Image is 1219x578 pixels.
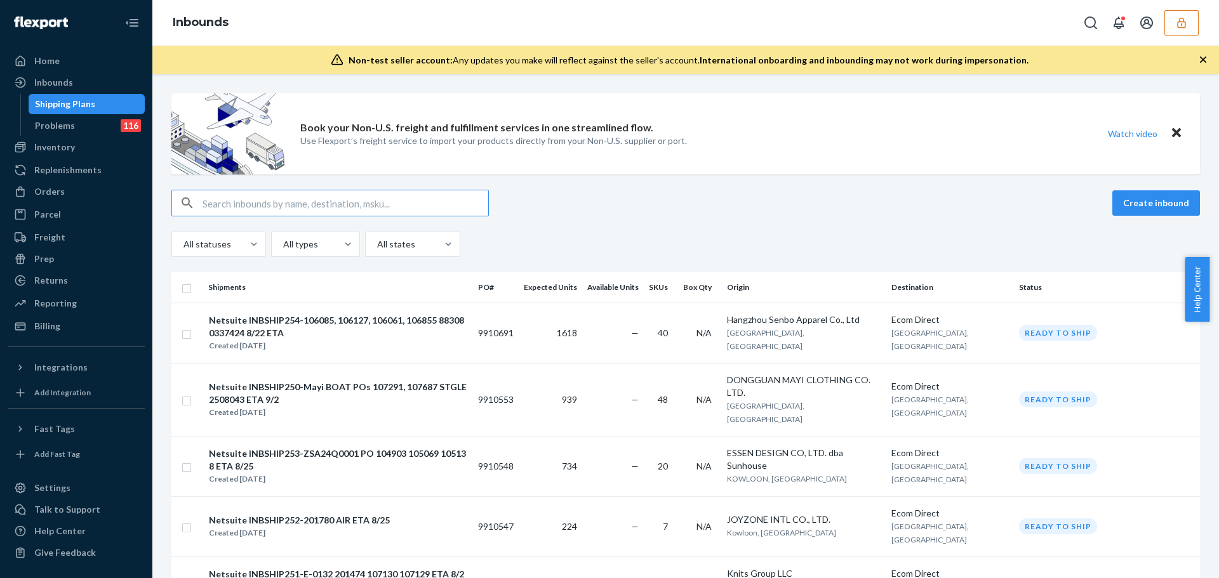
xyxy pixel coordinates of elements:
div: JOYZONE INTL CO., LTD. [727,513,881,526]
div: Ecom Direct [891,380,1009,393]
span: KOWLOON, [GEOGRAPHIC_DATA] [727,474,847,483]
span: Kowloon, [GEOGRAPHIC_DATA] [727,528,836,537]
button: Watch video [1100,124,1166,143]
button: Integrations [8,357,145,378]
a: Returns [8,270,145,291]
a: Freight [8,227,145,247]
img: Flexport logo [14,16,68,29]
button: Create inbound [1112,190,1200,216]
button: Open Search Box [1078,10,1103,36]
a: Inventory [8,137,145,157]
a: Inbounds [173,15,229,29]
span: [GEOGRAPHIC_DATA], [GEOGRAPHIC_DATA] [727,328,804,351]
div: 116 [121,119,141,132]
div: Ready to ship [1019,518,1097,534]
div: Freight [34,231,65,244]
button: Open account menu [1134,10,1159,36]
span: N/A [696,521,712,532]
div: Ready to ship [1019,391,1097,407]
span: N/A [696,327,712,338]
a: Inbounds [8,72,145,93]
a: Settings [8,478,145,498]
span: 7 [663,521,668,532]
div: Netsuite INBSHIP252-201780 AIR ETA 8/25 [209,514,390,527]
div: Fast Tags [34,423,75,435]
a: Prep [8,249,145,269]
div: Created [DATE] [209,406,467,419]
span: 1618 [557,327,577,338]
input: All states [376,238,377,251]
span: — [631,394,639,405]
th: PO# [473,272,519,303]
div: Created [DATE] [209,473,467,485]
a: Billing [8,316,145,336]
a: Problems116 [29,115,145,136]
a: Orders [8,181,145,202]
th: Box Qty [678,272,722,303]
div: Ecom Direct [891,447,1009,459]
a: Talk to Support [8,499,145,520]
button: Give Feedback [8,542,145,563]
button: Open notifications [1106,10,1131,36]
a: Add Fast Tag [8,444,145,464]
div: Netsuite INBSHIP253-ZSA24Q0001 PO 104903 105069 105138 ETA 8/25 [209,447,467,473]
th: Origin [722,272,886,303]
span: International onboarding and inbounding may not work during impersonation. [700,55,1029,65]
div: Help Center [34,525,86,537]
th: Destination [886,272,1014,303]
div: Billing [34,320,60,332]
th: SKUs [644,272,678,303]
div: Prep [34,253,54,265]
th: Shipments [203,272,473,303]
span: 48 [658,394,668,405]
p: Use Flexport’s freight service to import your products directly from your Non-U.S. supplier or port. [300,135,687,147]
p: Book your Non-U.S. freight and fulfillment services in one streamlined flow. [300,121,653,135]
div: Parcel [34,208,61,221]
div: Ready to ship [1019,458,1097,474]
div: Replenishments [34,164,102,176]
div: Inbounds [34,76,73,89]
div: Problems [35,119,75,132]
span: N/A [696,461,712,471]
input: All statuses [182,238,183,251]
div: Hangzhou Senbo Apparel Co., Ltd [727,313,881,326]
div: Created [DATE] [209,527,390,539]
div: Talk to Support [34,503,100,516]
span: 939 [562,394,577,405]
a: Parcel [8,204,145,225]
div: Settings [34,482,70,494]
div: Add Fast Tag [34,449,80,459]
a: Add Integration [8,383,145,403]
button: Help Center [1185,257,1209,322]
span: Non-test seller account: [349,55,453,65]
div: ESSEN DESIGN CO, LTD. dba Sunhouse [727,447,881,472]
a: Replenishments [8,160,145,180]
th: Available Units [582,272,644,303]
div: Returns [34,274,68,287]
td: 9910547 [473,496,519,556]
div: Created [DATE] [209,339,467,352]
span: N/A [696,394,712,405]
td: 9910553 [473,363,519,436]
span: [GEOGRAPHIC_DATA], [GEOGRAPHIC_DATA] [891,522,969,544]
div: Ecom Direct [891,313,1009,326]
a: Help Center [8,521,145,541]
div: Integrations [34,361,88,374]
div: Home [34,55,60,67]
span: — [631,521,639,532]
span: [GEOGRAPHIC_DATA], [GEOGRAPHIC_DATA] [891,461,969,484]
div: Ecom Direct [891,507,1009,520]
div: Inventory [34,141,75,154]
td: 9910548 [473,436,519,496]
span: 40 [658,327,668,338]
input: All types [282,238,283,251]
a: Reporting [8,293,145,313]
td: 9910691 [473,303,519,363]
span: 734 [562,461,577,471]
span: — [631,461,639,471]
a: Home [8,51,145,71]
span: [GEOGRAPHIC_DATA], [GEOGRAPHIC_DATA] [727,401,804,424]
div: Netsuite INBSHIP250-Mayi BOAT POs 107291, 107687 STGLE2508043 ETA 9/2 [209,381,467,406]
span: 20 [658,461,668,471]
